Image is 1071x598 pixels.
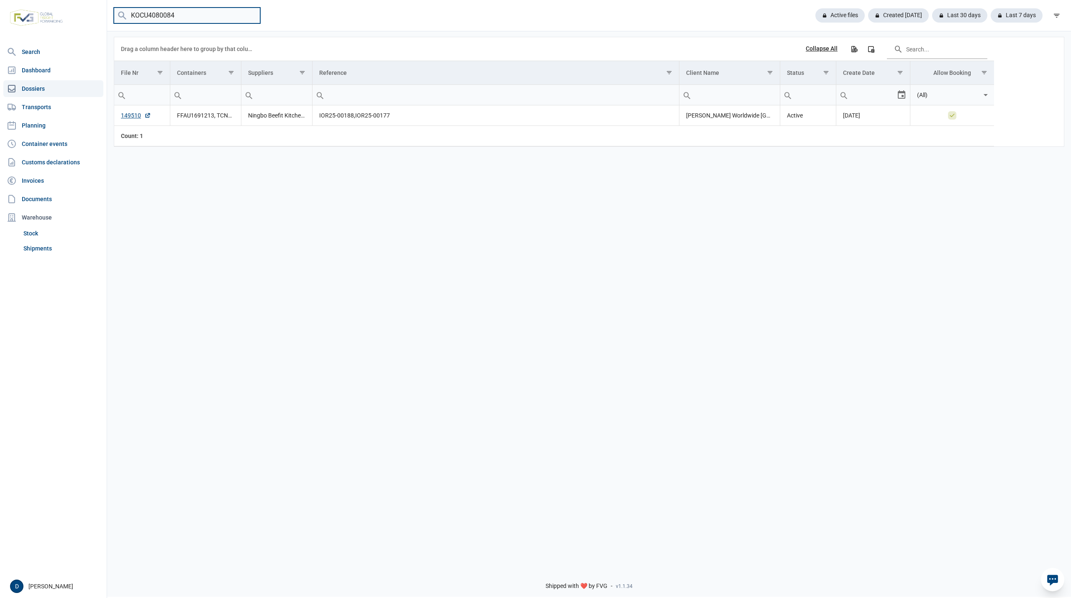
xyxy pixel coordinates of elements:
[114,85,170,105] input: Filter cell
[679,105,780,126] td: [PERSON_NAME] Worldwide [GEOGRAPHIC_DATA]
[170,105,241,126] td: FFAU1691213, TCNU4329432
[910,61,994,85] td: Column Allow Booking
[897,85,907,105] div: Select
[806,45,838,53] div: Collapse All
[114,37,994,146] div: Data grid with 1 rows and 8 columns
[313,85,328,105] div: Search box
[836,85,910,105] td: Filter cell
[114,61,170,85] td: Column File Nr
[170,85,241,105] input: Filter cell
[7,6,66,29] img: FVG - Global freight forwarding
[932,8,987,23] div: Last 30 days
[836,85,851,105] div: Search box
[3,154,103,171] a: Customs declarations
[313,85,679,105] input: Filter cell
[121,132,163,140] div: File Nr Count: 1
[616,583,633,590] span: v1.1.34
[787,69,804,76] div: Status
[836,61,910,85] td: Column Create Date
[897,69,903,76] span: Show filter options for column 'Create Date'
[679,85,780,105] input: Filter cell
[114,85,129,105] div: Search box
[910,85,981,105] input: Filter cell
[3,172,103,189] a: Invoices
[121,111,151,120] a: 149510
[836,85,896,105] input: Filter cell
[981,85,991,105] div: Select
[679,61,780,85] td: Column Client Name
[666,69,672,76] span: Show filter options for column 'Reference'
[241,61,312,85] td: Column Suppliers
[843,112,860,119] span: [DATE]
[312,85,679,105] td: Filter cell
[177,69,206,76] div: Containers
[20,226,103,241] a: Stock
[991,8,1043,23] div: Last 7 days
[767,69,773,76] span: Show filter options for column 'Client Name'
[546,583,607,590] span: Shipped with ❤️ by FVG
[815,8,865,23] div: Active files
[843,69,875,76] div: Create Date
[679,85,694,105] div: Search box
[981,69,987,76] span: Show filter options for column 'Allow Booking'
[3,62,103,79] a: Dashboard
[121,37,987,61] div: Data grid toolbar
[228,69,234,76] span: Show filter options for column 'Containers'
[780,85,836,105] td: Filter cell
[1049,8,1064,23] div: filter
[170,85,185,105] div: Search box
[3,80,103,97] a: Dossiers
[686,69,719,76] div: Client Name
[299,69,305,76] span: Show filter options for column 'Suppliers'
[241,85,312,105] input: Filter cell
[780,85,795,105] div: Search box
[20,241,103,256] a: Shipments
[933,69,971,76] div: Allow Booking
[157,69,163,76] span: Show filter options for column 'File Nr'
[780,85,836,105] input: Filter cell
[3,43,103,60] a: Search
[170,61,241,85] td: Column Containers
[121,69,138,76] div: File Nr
[312,105,679,126] td: IOR25-00188,IOR25-00177
[863,41,879,56] div: Column Chooser
[248,69,273,76] div: Suppliers
[3,209,103,226] div: Warehouse
[3,99,103,115] a: Transports
[887,39,987,59] input: Search in the data grid
[846,41,861,56] div: Export all data to Excel
[910,85,994,105] td: Filter cell
[868,8,929,23] div: Created [DATE]
[312,61,679,85] td: Column Reference
[823,69,829,76] span: Show filter options for column 'Status'
[241,105,312,126] td: Ningbo Beefit Kitchenware Co., Ltd.
[241,85,256,105] div: Search box
[780,61,836,85] td: Column Status
[10,580,23,593] button: D
[780,105,836,126] td: Active
[679,85,780,105] td: Filter cell
[319,69,347,76] div: Reference
[3,191,103,207] a: Documents
[121,42,255,56] div: Drag a column header here to group by that column
[114,8,260,24] input: Search dossiers
[3,135,103,152] a: Container events
[611,583,612,590] span: -
[3,117,103,134] a: Planning
[10,580,102,593] div: [PERSON_NAME]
